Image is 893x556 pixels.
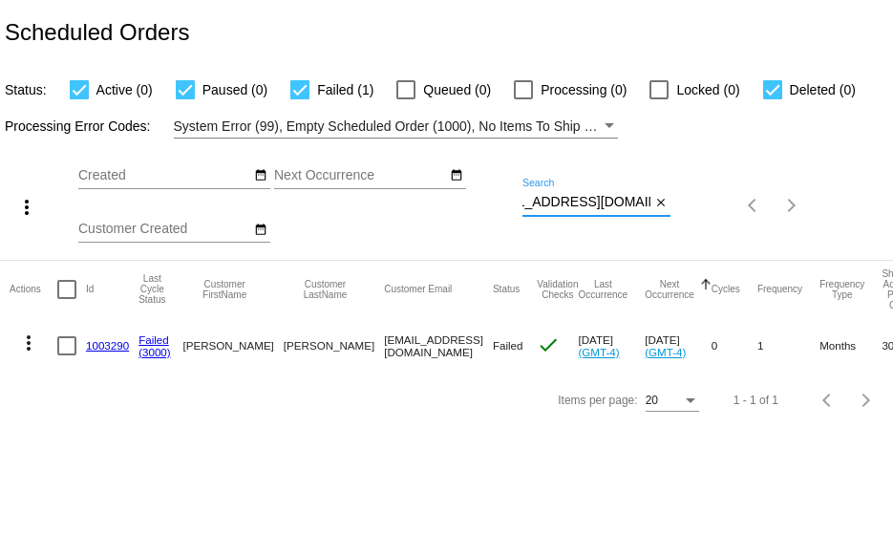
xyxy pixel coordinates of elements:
[645,346,686,358] a: (GMT-4)
[809,381,847,419] button: Previous page
[284,318,384,374] mat-cell: [PERSON_NAME]
[819,318,882,374] mat-cell: Months
[384,318,493,374] mat-cell: [EMAIL_ADDRESS][DOMAIN_NAME]
[541,78,627,101] span: Processing (0)
[578,318,645,374] mat-cell: [DATE]
[734,394,778,407] div: 1 - 1 of 1
[15,196,38,219] mat-icon: more_vert
[734,186,773,225] button: Previous page
[78,168,250,183] input: Created
[847,381,885,419] button: Next page
[493,284,520,295] button: Change sorting for Status
[284,279,367,300] button: Change sorting for CustomerLastName
[274,168,446,183] input: Next Occurrence
[522,195,650,210] input: Search
[254,168,267,183] mat-icon: date_range
[78,222,250,237] input: Customer Created
[5,118,151,134] span: Processing Error Codes:
[138,346,171,358] a: (3000)
[182,318,283,374] mat-cell: [PERSON_NAME]
[578,346,619,358] a: (GMT-4)
[757,318,819,374] mat-cell: 1
[645,318,712,374] mat-cell: [DATE]
[712,284,740,295] button: Change sorting for Cycles
[10,261,57,318] mat-header-cell: Actions
[5,82,47,97] span: Status:
[86,284,94,295] button: Change sorting for Id
[493,339,523,352] span: Failed
[578,279,627,300] button: Change sorting for LastOccurrenceUtc
[317,78,373,101] span: Failed (1)
[5,19,189,46] h2: Scheduled Orders
[174,115,618,139] mat-select: Filter by Processing Error Codes
[138,273,165,305] button: Change sorting for LastProcessingCycleId
[676,78,739,101] span: Locked (0)
[558,394,637,407] div: Items per page:
[650,193,670,213] button: Clear
[654,196,668,211] mat-icon: close
[790,78,856,101] span: Deleted (0)
[17,331,40,354] mat-icon: more_vert
[537,261,578,318] mat-header-cell: Validation Checks
[757,284,802,295] button: Change sorting for Frequency
[96,78,153,101] span: Active (0)
[645,279,694,300] button: Change sorting for NextOccurrenceUtc
[254,223,267,238] mat-icon: date_range
[384,284,452,295] button: Change sorting for CustomerEmail
[86,339,129,352] a: 1003290
[646,395,699,408] mat-select: Items per page:
[819,279,864,300] button: Change sorting for FrequencyType
[773,186,811,225] button: Next page
[537,333,560,356] mat-icon: check
[423,78,491,101] span: Queued (0)
[712,318,757,374] mat-cell: 0
[202,78,267,101] span: Paused (0)
[182,279,266,300] button: Change sorting for CustomerFirstName
[450,168,463,183] mat-icon: date_range
[138,333,169,346] a: Failed
[646,394,658,407] span: 20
